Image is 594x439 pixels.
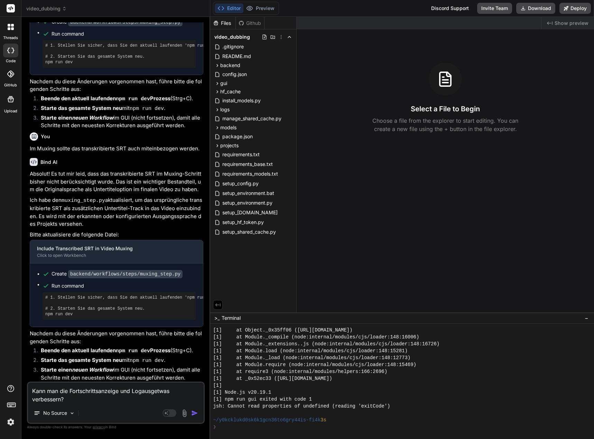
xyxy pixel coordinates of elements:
[27,424,205,430] p: Always double-check its answers. Your in Bind
[41,95,170,102] strong: Beende den aktuell laufenden Prozess
[130,106,164,112] code: npm run dev
[220,80,227,87] span: gui
[213,334,419,340] span: [1] at Module._compile (node:internal/modules/cjs/loader:148:16006)
[30,78,203,93] p: Nachdem du diese Änderungen vorgenommen hast, führe bitte die folgenden Schritte aus:
[213,396,312,403] span: [1] npm run gui exited with code 1
[213,347,407,354] span: [1] at Module.load (node:internal/modules/cjs/loader:148:15281)
[213,368,387,375] span: [1] at require3 (node:internal/modules/helpers:166:2696)
[41,347,170,354] strong: Beende den aktuell laufenden Prozess
[220,106,230,113] span: logs
[583,312,590,324] button: −
[222,179,259,188] span: setup_config.py
[191,410,198,417] img: icon
[41,133,50,140] h6: You
[516,3,555,14] button: Download
[222,228,277,236] span: setup_shared_cache.py
[222,96,261,105] span: install_models.py
[222,132,253,141] span: package.json
[220,142,239,149] span: projects
[559,3,591,14] button: Deploy
[222,160,273,168] span: requirements_base.txt
[5,416,17,428] img: settings
[72,114,113,121] em: neuen Workflow
[43,410,67,417] p: No Source
[213,361,416,368] span: [1] at Module.require (node:internal/modules/cjs/loader:148:15469)
[213,417,321,423] span: ~/y0kcklukd0sk6k1gcn36to6gry44is-fi4k
[30,170,203,194] p: Absolut! Es tut mir leid, dass das transkribierte SRT im Muxing-Schritt bisher nicht berücksichti...
[35,356,203,366] li: mit .
[222,43,244,51] span: .gitignore
[222,315,241,321] span: Terminal
[222,114,282,123] span: manage_shared_cache.py
[213,327,352,334] span: [1] at Object._0x35ff06 ([URL][DOMAIN_NAME])
[3,35,18,41] label: threads
[368,116,523,133] p: Choose a file from the explorer to start editing. You can create a new file using the + button in...
[28,383,204,403] textarea: Kann man die Fortschrittsanzeige und Logausgetwas verbessern?
[220,62,240,69] span: backend
[30,196,203,228] p: Ich habe den aktualisiert, um das ursprüngliche transkribierte SRT als zusätzlichen Untertitel-Tr...
[52,282,196,289] span: Run command
[35,366,203,382] li: im GUI (nicht fortsetzen), damit alle Schritte mit den neuesten Korrekturen ausgeführt werden.
[220,124,236,131] span: models
[30,145,203,153] p: Im Muxing sollte das transkribierte SRT auch miteinbezogen werden.
[214,34,250,40] span: video_dubbing
[130,358,164,364] code: npm run dev
[40,159,57,166] h6: Bind AI
[222,189,275,197] span: setup_environment.bat
[213,389,271,396] span: [1] Node.js v20.19.1
[180,409,188,417] img: attachment
[477,3,512,14] button: Invite Team
[35,114,203,130] li: im GUI (nicht fortsetzen), damit alle Schritte mit den neuesten Korrekturen ausgeführt werden.
[52,270,183,278] div: Create
[243,3,277,13] button: Preview
[4,108,17,114] label: Upload
[116,348,150,354] code: npm run dev
[222,52,252,60] span: README.md
[213,340,439,347] span: [1] at Module._extensions..js (node:internal/modules/cjs/loader:148:16726)
[45,43,193,65] pre: # 1. Stellen Sie sicher, dass Sie den aktuell laufenden 'npm run dev' Prozess beendet haben (Strg...
[69,410,75,416] img: Pick Models
[41,357,122,363] strong: Starte das gesamte System neu
[222,208,278,217] span: setup_[DOMAIN_NAME]
[6,58,16,64] label: code
[222,218,264,226] span: setup_hf_token.py
[210,20,235,27] div: Files
[213,403,390,410] span: jsh: Cannot read properties of undefined (reading 'exitCode')
[30,231,203,239] p: Bitte aktualisiere die folgende Datei:
[213,375,332,382] span: [1] at _0x52ec33 ([URL][DOMAIN_NAME])
[4,82,17,88] label: GitHub
[62,198,105,204] code: muxing_step.py
[411,104,480,114] h3: Select a File to Begin
[555,20,588,27] span: Show preview
[52,30,196,37] span: Run command
[220,88,241,95] span: hf_cache
[30,240,192,263] button: Include Transcribed SRT in Video MuxingClick to open Workbench
[222,199,273,207] span: setup_environment.py
[321,417,326,423] span: 3s
[215,3,243,13] button: Editor
[222,70,248,78] span: config.json
[30,330,203,345] p: Nachdem du diese Änderungen vorgenommen hast, führe bitte die folgenden Schritte aus:
[213,354,410,361] span: [1] at Module._load (node:internal/modules/cjs/loader:148:12773)
[45,295,193,317] pre: # 1. Stellen Sie sicher, dass Sie den aktuell laufenden 'npm run dev' Prozess beendet haben (Strg...
[585,315,588,321] span: −
[41,366,113,373] strong: Starte einen
[116,96,150,102] code: npm run dev
[37,253,185,258] div: Click to open Workbench
[222,170,279,178] span: requirements_models.txt
[68,270,183,278] code: backend/workflows/steps/muxing_step.py
[35,95,203,104] li: (Strg+C).
[213,382,222,389] span: [1]
[35,347,203,356] li: (Strg+C).
[214,315,220,321] span: >_
[52,18,183,26] div: Create
[41,105,122,111] strong: Starte das gesamte System neu
[427,3,473,14] div: Discord Support
[37,245,185,252] div: Include Transcribed SRT in Video Muxing
[26,5,67,12] span: video_dubbing
[41,114,113,121] strong: Starte einen
[93,425,105,429] span: privacy
[222,150,260,159] span: requirements.txt
[72,366,113,373] em: neuen Workflow
[35,104,203,114] li: mit .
